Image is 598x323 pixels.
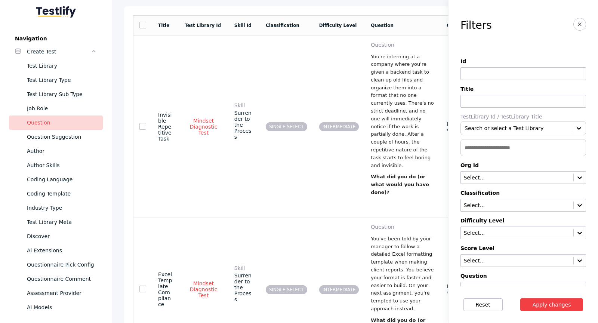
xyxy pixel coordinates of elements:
[9,59,103,73] a: Test Library
[319,23,357,28] a: Difficulty Level
[460,86,586,92] label: Title
[9,144,103,158] a: Author
[9,187,103,201] a: Coding Template
[234,23,252,28] a: Skill Id
[371,174,429,195] strong: What did you do (or what would you have done)?
[9,87,103,101] a: Test Library Sub Type
[27,246,97,255] div: Ai Extensions
[27,289,97,298] div: Assessment Provider
[27,303,97,312] div: Ai Models
[9,116,103,130] a: Question
[460,162,586,168] label: Org Id
[27,76,97,84] div: Test Library Type
[36,6,76,18] img: Testlify - Backoffice
[371,42,435,48] label: question
[266,122,307,131] span: SINGLE SELECT
[9,215,103,229] a: Test Library Meta
[9,172,103,187] a: Coding Language
[9,130,103,144] a: Question Suggestion
[27,118,97,127] div: Question
[27,104,97,113] div: Job Role
[460,273,586,279] label: Question
[9,286,103,300] a: Assessment Provider
[234,265,254,302] div: Surrender to the Process
[27,218,97,227] div: Test Library Meta
[9,243,103,258] a: Ai Extensions
[9,101,103,116] a: Job Role
[371,224,435,230] label: question
[9,73,103,87] a: Test Library Type
[266,23,299,28] a: Classification
[27,61,97,70] div: Test Library
[185,23,221,28] a: Test Library Id
[9,300,103,314] a: Ai Models
[27,203,97,212] div: Industry Type
[9,258,103,272] a: Questionnaire Pick Config
[447,121,466,133] span: Length: 4
[9,158,103,172] a: Author Skills
[520,298,583,311] button: Apply changes
[27,260,97,269] div: Questionnaire Pick Config
[27,274,97,283] div: Questionnaire Comment
[27,90,97,99] div: Test Library Sub Type
[441,15,472,36] td: Options
[371,53,435,170] p: You're interning at a company where you're given a backend task to clean up old files and organiz...
[234,265,254,271] label: Skill
[27,132,97,141] div: Question Suggestion
[460,190,586,196] label: Classification
[27,232,97,241] div: Discover
[9,272,103,286] a: Questionnaire Comment
[185,117,222,136] a: Mindset Diagnostic Test
[460,58,586,64] label: Id
[319,285,359,294] span: INTERMEDIATE
[460,218,586,224] label: Difficulty Level
[9,229,103,243] a: Discover
[460,245,586,251] label: Score Level
[27,147,97,156] div: Author
[185,280,222,299] a: Mindset Diagnostic Test
[158,23,169,28] a: Title
[266,285,307,294] span: SINGLE SELECT
[319,122,359,131] span: INTERMEDIATE
[9,201,103,215] a: Industry Type
[158,112,173,142] section: Invisible Repetitive Task
[27,175,97,184] div: Coding Language
[447,283,466,295] span: Length: 4
[234,102,254,140] div: Surrender to the Process
[9,36,103,41] label: Navigation
[371,23,394,28] a: Question
[460,19,492,31] h3: Filters
[234,102,254,108] label: Skill
[460,114,586,120] label: TestLibrary Id / TestLibrary Title
[463,298,503,311] button: Reset
[158,271,173,307] section: Excel Template Compliance
[27,161,97,170] div: Author Skills
[27,189,97,198] div: Coding Template
[27,47,91,56] div: Create Test
[371,235,435,313] p: You've been told by your manager to follow a detailed Excel formatting template when making clien...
